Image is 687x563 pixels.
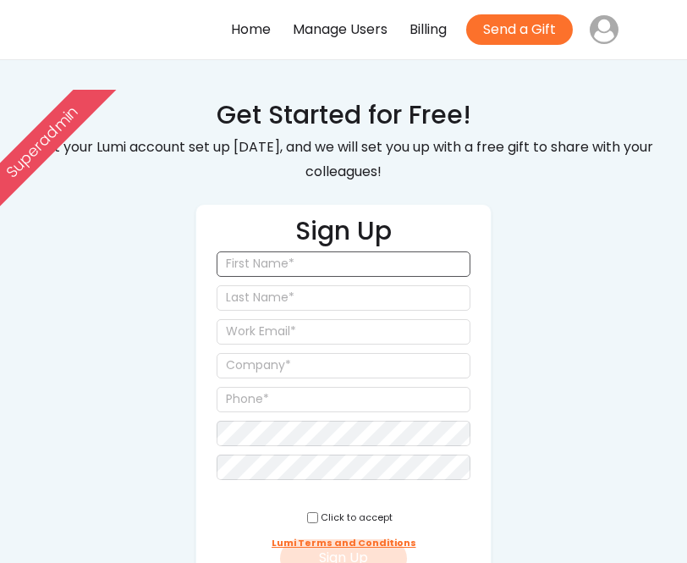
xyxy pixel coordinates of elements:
[217,285,470,311] input: Last Name*
[466,14,573,45] button: Send a Gift
[231,18,271,42] div: Home
[217,353,470,378] input: Company*
[272,531,416,556] a: Lumi Terms and Conditions
[3,135,684,185] div: Get your Lumi account set up [DATE], and we will set you up with a free gift to share with your c...
[295,213,392,251] h2: Sign Up
[321,511,393,524] div: Click to accept
[69,15,153,45] img: yH5BAEAAAAALAAAAAABAAEAAAIBRAA7
[217,97,471,133] div: Get Started for Free!
[409,18,447,42] div: Billing
[272,537,416,549] div: Lumi Terms and Conditions
[217,251,470,277] input: First Name*
[293,18,387,42] div: Manage Users
[217,387,470,412] input: Phone*
[217,319,470,345] input: Work Email*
